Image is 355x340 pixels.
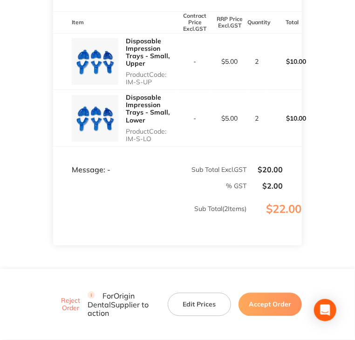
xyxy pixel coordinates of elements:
[53,297,88,313] button: Reject Order
[212,11,247,33] th: RRP Price Excl. GST
[126,93,170,124] a: Disposable Impression Trays - Small, Lower
[126,71,177,86] p: Product Code: IM-S-UP
[239,293,302,316] button: Accept Order
[53,146,177,174] td: Message: -
[126,128,177,143] p: Product Code: IM-S-LO
[53,11,177,33] th: Item
[72,38,118,85] img: aWhqMng4cw
[54,182,246,190] p: % GST
[213,115,247,122] p: $5.00
[54,205,246,231] p: Sub Total ( 2 Items)
[247,115,266,122] p: 2
[247,182,283,190] p: $2.00
[267,107,305,129] p: $10.00
[247,203,301,234] p: $22.00
[213,58,247,65] p: $5.00
[267,50,305,73] p: $10.00
[178,58,212,65] p: -
[314,299,336,321] div: Open Intercom Messenger
[72,95,118,142] img: MzBkbTNwZg
[178,115,212,122] p: -
[126,37,170,68] a: Disposable Impression Trays - Small, Upper
[247,11,267,33] th: Quantity
[168,293,231,316] button: Edit Prices
[177,11,212,33] th: Contract Price Excl. GST
[88,292,157,318] p: For Origin Dental Supplier to action
[267,11,302,33] th: Total
[247,165,283,174] p: $20.00
[178,166,246,173] p: Sub Total Excl. GST
[247,58,266,65] p: 2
